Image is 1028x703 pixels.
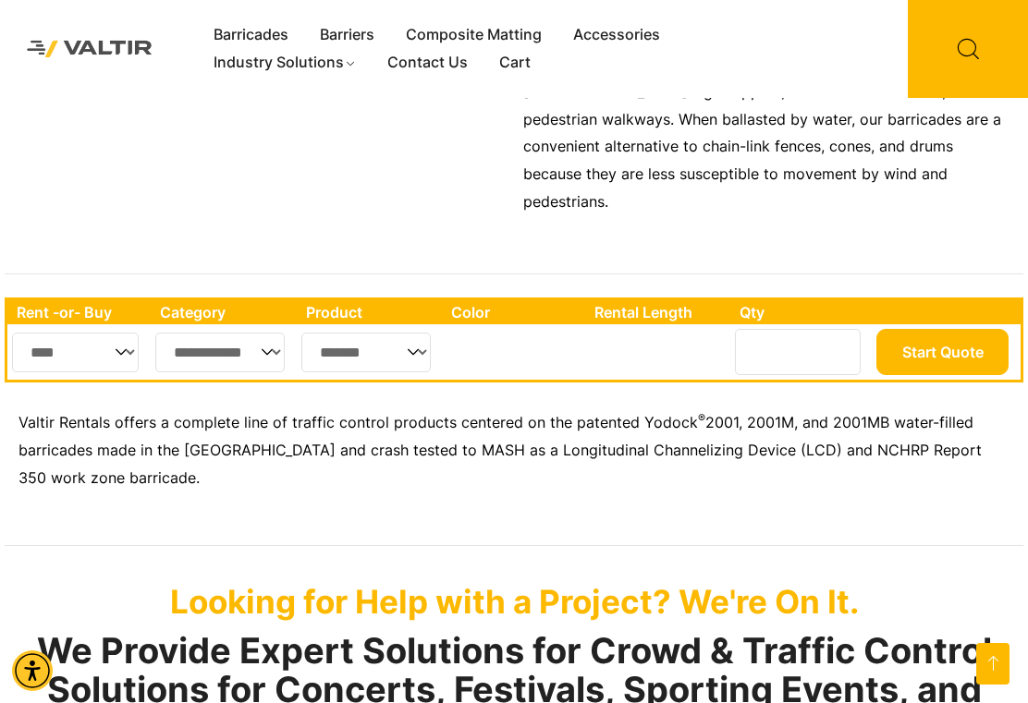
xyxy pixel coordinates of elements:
[876,329,1009,375] button: Start Quote
[297,300,442,324] th: Product
[523,23,1010,216] p: Our heady-duty barricades are made in the [GEOGRAPHIC_DATA] and are highly rated for traffic cont...
[155,333,286,372] select: Single select
[372,49,483,77] a: Contact Us
[483,49,546,77] a: Cart
[12,333,139,372] select: Single select
[7,300,151,324] th: Rent -or- Buy
[18,413,698,431] span: Valtir Rentals offers a complete line of traffic control products centered on the patented Yodock
[301,333,431,372] select: Single select
[23,582,1005,621] p: Looking for Help with a Project? We're On It.
[304,21,390,49] a: Barriers
[442,300,585,324] th: Color
[14,28,165,71] img: Valtir Rentals
[557,21,676,49] a: Accessories
[198,21,304,49] a: Barricades
[18,413,982,487] span: 2001, 2001M, and 2001MB water-filled barricades made in the [GEOGRAPHIC_DATA] and crash tested to...
[151,300,297,324] th: Category
[976,643,1010,685] a: Open this option
[12,650,53,691] div: Accessibility Menu
[390,21,557,49] a: Composite Matting
[730,300,873,324] th: Qty
[198,49,373,77] a: Industry Solutions
[698,411,705,425] sup: ®
[735,329,861,375] input: Number
[585,300,729,324] th: Rental Length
